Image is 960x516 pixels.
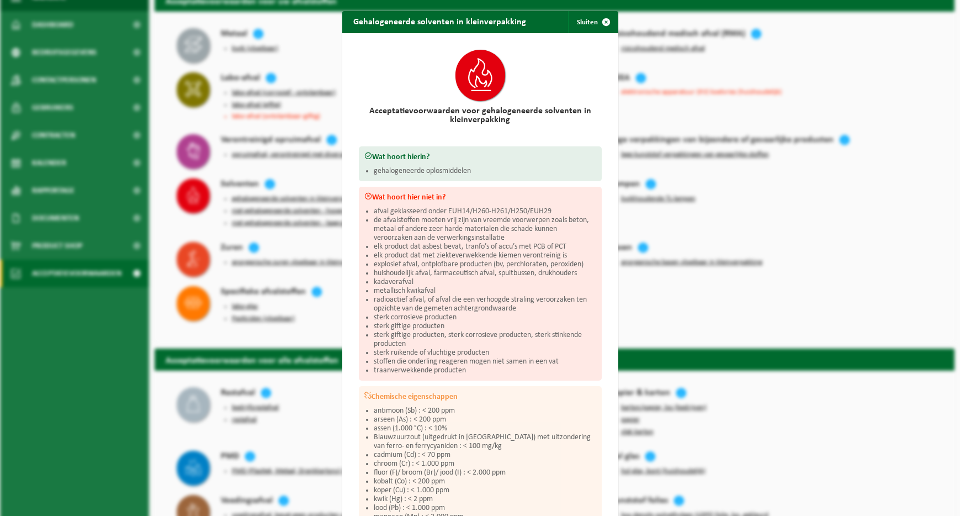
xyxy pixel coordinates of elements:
li: sterk ruikende of vluchtige producten [374,349,596,357]
li: antimoon (Sb) : < 200 ppm [374,407,596,415]
li: Blauwzuurzout (uitgedrukt in [GEOGRAPHIC_DATA]) met uitzondering van ferro- en ferrycyaniden : < ... [374,433,596,451]
li: kwik (Hg) : < 2 ppm [374,495,596,504]
li: afval geklasseerd onder EUH14/H260-H261/H250/EUH29 [374,207,596,216]
li: sterk giftige producten [374,322,596,331]
li: assen (1.000 °C) : < 10% [374,424,596,433]
li: metallisch kwikafval [374,287,596,296]
li: sterk giftige producten, sterk corrosieve producten, sterk stinkende producten [374,331,596,349]
li: chroom (Cr) : < 1.000 ppm [374,460,596,468]
li: kobalt (Co) : < 200 ppm [374,477,596,486]
h3: Wat hoort hierin? [364,152,596,161]
li: fluor (F)/ broom (Br)/ jood (I) : < 2.000 ppm [374,468,596,477]
li: lood (Pb) : < 1.000 ppm [374,504,596,513]
li: sterk corrosieve producten [374,313,596,322]
li: gehalogeneerde oplosmiddelen [374,167,596,176]
li: explosief afval, ontplofbare producten (bv, perchloraten, peroxiden) [374,260,596,269]
li: de afvalstoffen moeten vrij zijn van vreemde voorwerpen zoals beton, metaal of andere zeer harde ... [374,216,596,243]
li: cadmium (Cd) : < 70 ppm [374,451,596,460]
li: kadaverafval [374,278,596,287]
li: traanverwekkende producten [374,366,596,375]
li: huishoudelijk afval, farmaceutisch afval, spuitbussen, drukhouders [374,269,596,278]
h3: Wat hoort hier niet in? [364,192,596,202]
h3: Chemische eigenschappen [364,392,596,401]
h2: Acceptatievoorwaarden voor gehalogeneerde solventen in kleinverpakking [359,107,602,124]
li: stoffen die onderling reageren mogen niet samen in een vat [374,357,596,366]
li: koper (Cu) : < 1.000 ppm [374,486,596,495]
li: elk product dat asbest bevat, tranfo’s of accu’s met PCB of PCT [374,243,596,251]
li: elk product dat met ziekteverwekkende kiemen verontreinig is [374,251,596,260]
h2: Gehalogeneerde solventen in kleinverpakking [342,11,537,32]
li: arseen (As) : < 200 ppm [374,415,596,424]
li: radioactief afval, of afval die een verhoogde straling veroorzaken ten opzichte van de gemeten ac... [374,296,596,313]
button: Sluiten [568,11,617,33]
